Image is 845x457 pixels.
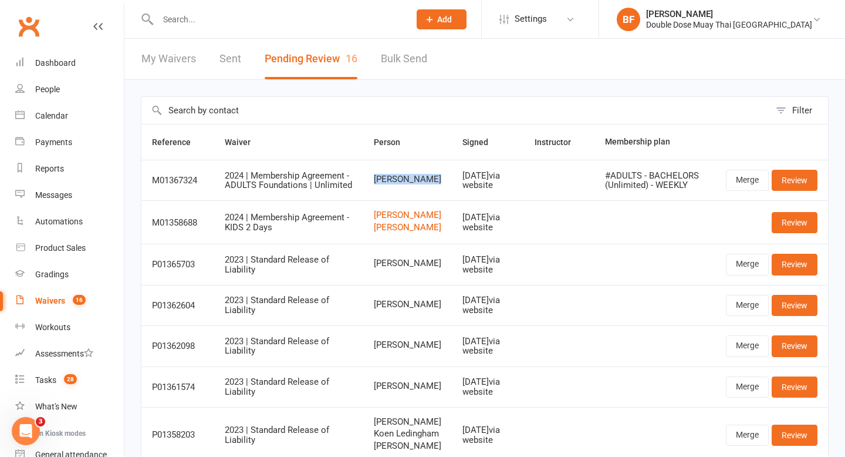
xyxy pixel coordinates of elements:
div: Tasks [35,375,56,385]
button: Add [417,9,467,29]
div: Messages [35,190,72,200]
button: Signed [462,135,501,149]
span: 16 [73,295,86,305]
div: Dashboard [35,58,76,68]
div: [DATE] via website [462,255,513,274]
div: P01365703 [152,260,204,270]
div: [DATE] via website [462,295,513,315]
span: Waiver [225,137,263,147]
button: Pending Review16 [265,39,357,79]
a: Tasks 28 [15,367,124,394]
span: Settings [515,6,547,32]
a: Workouts [15,314,124,341]
div: BF [617,8,640,31]
a: Review [772,425,817,446]
div: 2023 | Standard Release of Liability [225,255,353,274]
input: Search by contact [141,97,770,124]
iframe: Intercom live chat [12,417,40,445]
a: What's New [15,394,124,420]
a: People [15,76,124,103]
span: Signed [462,137,501,147]
a: Sent [219,39,241,79]
a: Merge [726,295,769,316]
a: My Waivers [141,39,196,79]
span: [PERSON_NAME] [374,417,441,427]
a: Payments [15,129,124,156]
a: Review [772,212,817,233]
button: Instructor [535,135,584,149]
div: 2023 | Standard Release of Liability [225,377,353,396]
a: [PERSON_NAME] [374,223,441,233]
a: Assessments [15,341,124,367]
a: Calendar [15,103,124,129]
div: [DATE] via website [462,213,513,232]
button: Waiver [225,135,263,149]
span: [PERSON_NAME] [374,381,441,391]
a: Merge [726,377,769,398]
div: 2023 | Standard Release of Liability [225,295,353,315]
span: [PERSON_NAME] [374,300,441,310]
span: [PERSON_NAME] [374,174,441,184]
div: P01358203 [152,430,204,440]
div: Product Sales [35,243,86,253]
span: Instructor [535,137,584,147]
span: Person [374,137,413,147]
div: [DATE] via website [462,337,513,356]
span: 3 [36,417,45,426]
span: Koen Ledingham [374,429,441,439]
button: Person [374,135,413,149]
div: [DATE] via website [462,171,513,190]
a: Review [772,377,817,398]
span: Reference [152,137,204,147]
div: 2024 | Membership Agreement - KIDS 2 Days [225,213,353,232]
div: Payments [35,137,72,147]
div: 2023 | Standard Release of Liability [225,337,353,356]
div: [DATE] via website [462,425,513,445]
a: [PERSON_NAME] [374,210,441,220]
div: [PERSON_NAME] [646,9,812,19]
span: [PERSON_NAME] [374,258,441,268]
a: Review [772,335,817,357]
div: People [35,85,60,94]
div: Calendar [35,111,68,120]
span: 16 [346,52,357,65]
a: Merge [726,170,769,191]
span: [PERSON_NAME] [374,340,441,350]
div: [DATE] via website [462,377,513,396]
div: 2023 | Standard Release of Liability [225,425,353,445]
div: Reports [35,164,64,173]
a: Clubworx [14,12,43,41]
div: P01361574 [152,382,204,392]
div: P01362098 [152,341,204,351]
div: #ADULTS - BACHELORS (Unlimited) - WEEKLY [605,171,705,190]
div: M01367324 [152,176,204,186]
div: M01358688 [152,218,204,228]
div: Double Dose Muay Thai [GEOGRAPHIC_DATA] [646,19,812,30]
a: Gradings [15,261,124,288]
a: Review [772,254,817,275]
a: Waivers 16 [15,288,124,314]
a: Review [772,170,817,191]
th: Membership plan [594,125,715,160]
span: 28 [64,374,77,384]
input: Search... [154,11,401,28]
a: Review [772,295,817,316]
div: Waivers [35,296,65,305]
a: Merge [726,335,769,357]
button: Filter [770,97,828,124]
div: Gradings [35,270,69,279]
div: 2024 | Membership Agreement - ADULTS Foundations | Unlimited [225,171,353,190]
div: Automations [35,217,83,226]
a: Product Sales [15,235,124,261]
a: Dashboard [15,50,124,76]
div: What's New [35,402,77,411]
div: Assessments [35,349,93,358]
span: [PERSON_NAME] [374,441,441,451]
a: Merge [726,254,769,275]
a: Messages [15,182,124,209]
a: Reports [15,156,124,182]
div: Workouts [35,322,70,332]
button: Reference [152,135,204,149]
div: P01362604 [152,301,204,311]
span: Add [437,15,452,24]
